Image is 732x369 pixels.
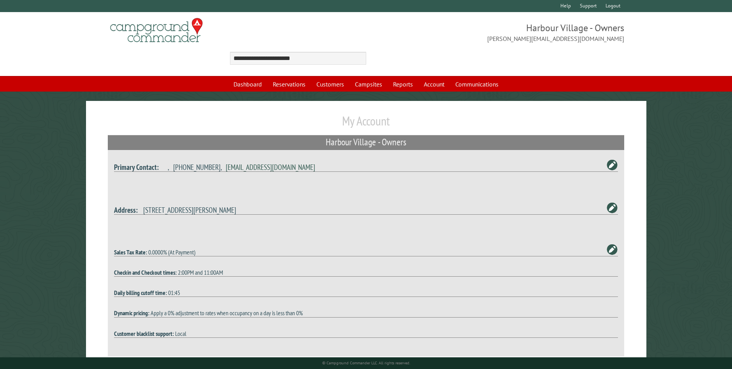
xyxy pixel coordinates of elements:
small: © Campground Commander LLC. All rights reserved. [322,360,410,365]
span: [STREET_ADDRESS][PERSON_NAME] [143,205,236,215]
span: 01:45 [168,289,180,297]
strong: Checkin and Checkout times: [114,268,177,276]
strong: Dynamic pricing: [114,309,149,317]
strong: Daily billing cutoff time: [114,289,167,297]
span: 2:00PM and 11:00AM [178,268,223,276]
a: Campsites [350,77,387,92]
span: Apply a 0% adjustment to rates when occupancy on a day is less than 0% [151,309,303,317]
a: Account [419,77,449,92]
span: Harbour Village - Owners [PERSON_NAME][EMAIL_ADDRESS][DOMAIN_NAME] [366,21,625,43]
strong: Primary Contact: [114,162,159,172]
h4: , , [114,162,618,172]
a: [EMAIL_ADDRESS][DOMAIN_NAME] [226,162,315,172]
img: Campground Commander [108,15,205,46]
a: Customers [312,77,349,92]
span: [PHONE_NUMBER] [173,162,221,172]
strong: Address: [114,205,138,215]
a: Dashboard [229,77,267,92]
h2: Harbour Village - Owners [108,135,624,150]
a: Reports [388,77,418,92]
h1: My Account [108,113,624,135]
a: Reservations [268,77,310,92]
strong: Customer blacklist support: [114,330,174,337]
span: 0.0000% (At Payment) [148,248,195,256]
span: Local [175,330,186,337]
a: Communications [451,77,503,92]
strong: Sales Tax Rate: [114,248,147,256]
